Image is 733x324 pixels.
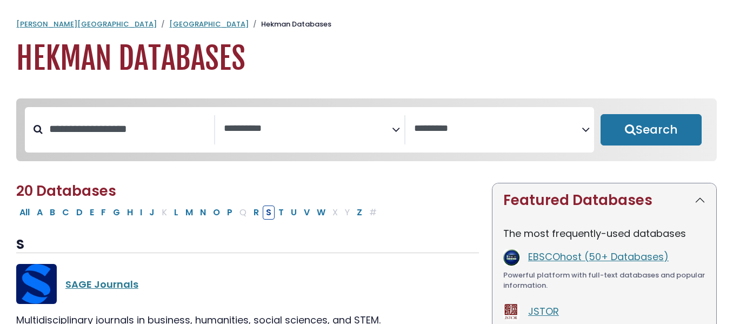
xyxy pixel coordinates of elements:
[16,19,157,29] a: [PERSON_NAME][GEOGRAPHIC_DATA]
[301,206,313,220] button: Filter Results V
[137,206,145,220] button: Filter Results I
[528,250,669,263] a: EBSCOhost (50+ Databases)
[124,206,136,220] button: Filter Results H
[250,206,262,220] button: Filter Results R
[197,206,209,220] button: Filter Results N
[171,206,182,220] button: Filter Results L
[263,206,275,220] button: Filter Results S
[314,206,329,220] button: Filter Results W
[182,206,196,220] button: Filter Results M
[224,123,392,135] textarea: Search
[528,305,559,318] a: JSTOR
[16,237,479,253] h3: S
[110,206,123,220] button: Filter Results G
[288,206,300,220] button: Filter Results U
[492,183,716,217] button: Featured Databases
[275,206,287,220] button: Filter Results T
[210,206,223,220] button: Filter Results O
[601,114,702,146] button: Submit for Search Results
[16,98,717,161] nav: Search filters
[65,277,138,291] a: SAGE Journals
[98,206,109,220] button: Filter Results F
[46,206,58,220] button: Filter Results B
[224,206,236,220] button: Filter Results P
[16,206,33,220] button: All
[169,19,249,29] a: [GEOGRAPHIC_DATA]
[16,41,717,77] h1: Hekman Databases
[503,226,705,241] p: The most frequently-used databases
[146,206,158,220] button: Filter Results J
[503,270,705,291] div: Powerful platform with full-text databases and popular information.
[73,206,86,220] button: Filter Results D
[16,181,116,201] span: 20 Databases
[354,206,365,220] button: Filter Results Z
[249,19,331,30] li: Hekman Databases
[16,205,381,219] div: Alpha-list to filter by first letter of database name
[43,120,214,138] input: Search database by title or keyword
[34,206,46,220] button: Filter Results A
[16,19,717,30] nav: breadcrumb
[59,206,72,220] button: Filter Results C
[86,206,97,220] button: Filter Results E
[414,123,582,135] textarea: Search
